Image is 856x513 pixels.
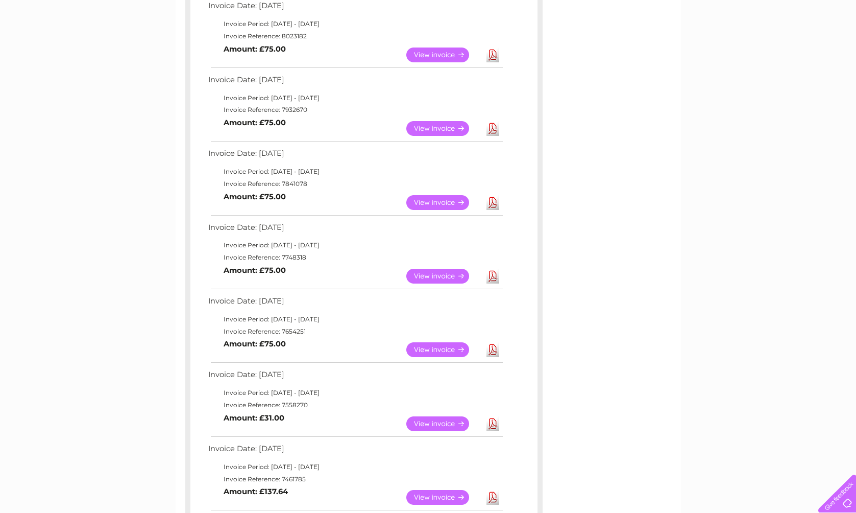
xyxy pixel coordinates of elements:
b: Amount: £31.00 [224,413,284,423]
a: Download [486,416,499,431]
td: Invoice Reference: 7654251 [206,325,504,338]
td: Invoice Period: [DATE] - [DATE] [206,18,504,30]
a: View [406,416,481,431]
a: Download [486,490,499,505]
img: logo.png [30,27,82,58]
td: Invoice Date: [DATE] [206,368,504,387]
a: View [406,490,481,505]
b: Amount: £137.64 [224,487,288,496]
a: Telecoms [730,43,761,51]
a: View [406,195,481,210]
a: View [406,121,481,136]
a: Water [676,43,696,51]
td: Invoice Date: [DATE] [206,147,504,166]
td: Invoice Reference: 8023182 [206,30,504,42]
b: Amount: £75.00 [224,339,286,348]
td: Invoice Period: [DATE] - [DATE] [206,92,504,104]
b: Amount: £75.00 [224,44,286,54]
td: Invoice Period: [DATE] - [DATE] [206,239,504,251]
b: Amount: £75.00 [224,266,286,275]
td: Invoice Date: [DATE] [206,294,504,313]
td: Invoice Period: [DATE] - [DATE] [206,387,504,399]
a: View [406,48,481,62]
b: Amount: £75.00 [224,192,286,201]
td: Invoice Period: [DATE] - [DATE] [206,166,504,178]
div: Clear Business is a trading name of Verastar Limited (registered in [GEOGRAPHIC_DATA] No. 3667643... [187,6,670,50]
a: Download [486,121,499,136]
td: Invoice Period: [DATE] - [DATE] [206,461,504,473]
b: Amount: £75.00 [224,118,286,127]
td: Invoice Date: [DATE] [206,442,504,461]
td: Invoice Reference: 7932670 [206,104,504,116]
a: Download [486,342,499,357]
td: Invoice Date: [DATE] [206,221,504,240]
a: View [406,269,481,284]
td: Invoice Reference: 7461785 [206,473,504,485]
td: Invoice Reference: 7841078 [206,178,504,190]
td: Invoice Date: [DATE] [206,73,504,92]
a: Download [486,195,499,210]
a: View [406,342,481,357]
a: Blog [767,43,782,51]
td: Invoice Period: [DATE] - [DATE] [206,313,504,325]
td: Invoice Reference: 7558270 [206,399,504,411]
a: Contact [788,43,813,51]
a: Download [486,269,499,284]
a: Log out [822,43,846,51]
a: Energy [702,43,724,51]
a: Download [486,48,499,62]
td: Invoice Reference: 7748318 [206,251,504,264]
a: 0333 014 3131 [664,5,734,18]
